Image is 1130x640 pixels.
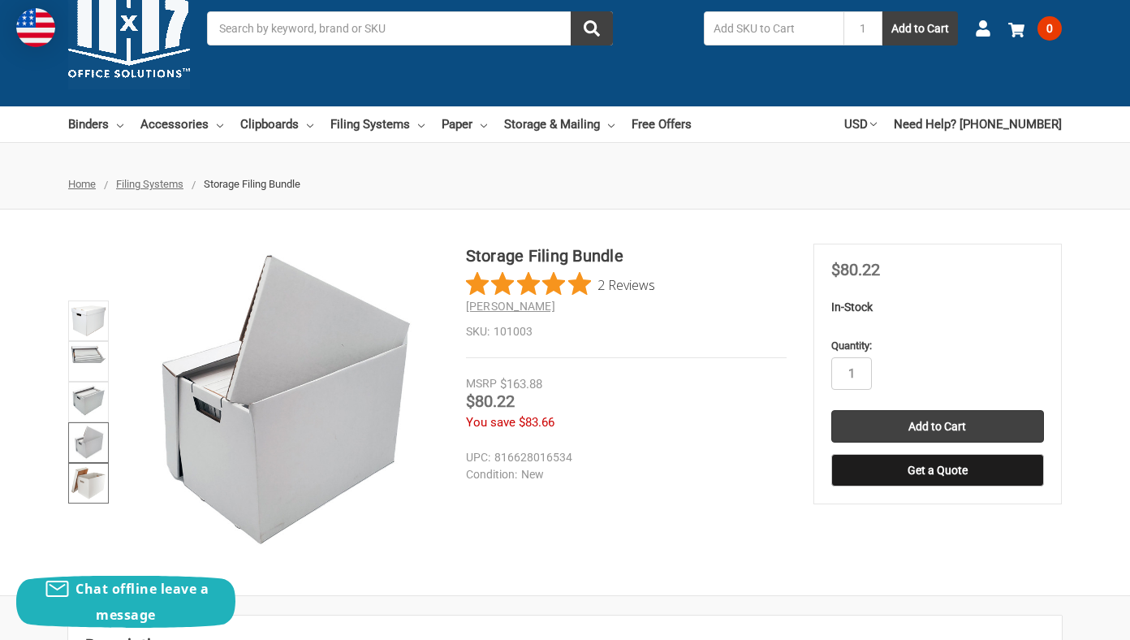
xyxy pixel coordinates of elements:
span: 0 [1037,16,1062,41]
dd: New [466,466,779,483]
button: Chat offline leave a message [16,576,235,628]
a: Free Offers [632,106,692,142]
a: Accessories [140,106,223,142]
span: Chat offline leave a message [75,580,209,624]
button: Get a Quote [831,454,1044,486]
span: $80.22 [831,260,880,279]
a: Storage & Mailing [504,106,615,142]
span: You save [466,415,515,430]
h1: Storage Filing Bundle [466,244,787,268]
span: Storage Filing Bundle [204,178,300,190]
a: Paper [442,106,487,142]
a: Binders [68,106,123,142]
a: Clipboards [240,106,313,142]
span: $80.22 [466,391,515,411]
a: USD [844,106,877,142]
a: Need Help? [PHONE_NUMBER] [894,106,1062,142]
span: $83.66 [519,415,554,430]
span: $163.88 [500,377,542,391]
label: Quantity: [831,338,1044,354]
img: duty and tax information for United States [16,8,55,47]
dt: Condition: [466,466,517,483]
dt: SKU: [466,323,490,340]
input: Search by keyword, brand or SKU [207,11,613,45]
dt: UPC: [466,449,490,466]
div: MSRP [466,375,497,392]
input: Add to Cart [831,410,1044,443]
img: Storage Filing Bundle [71,344,106,363]
dd: 816628016534 [466,449,779,466]
a: Home [68,178,96,190]
a: 0 [1008,7,1062,50]
input: Add SKU to Cart [704,11,843,45]
dd: 101003 [466,323,787,340]
img: Storage Filing Bundle [72,425,104,461]
p: In-Stock [831,299,1044,316]
button: Rated 5 out of 5 stars from 2 reviews. Jump to reviews. [466,272,655,296]
button: Add to Cart [882,11,958,45]
a: Filing Systems [330,106,425,142]
a: Filing Systems [116,178,183,190]
a: [PERSON_NAME] [466,300,555,313]
img: Storage Filing Bundle [71,465,106,501]
img: Storage Filing Bundle [71,384,106,417]
img: Storage Filing Bundle [122,244,439,561]
img: Storage Filing Bundle [71,303,106,339]
span: 2 Reviews [597,272,655,296]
